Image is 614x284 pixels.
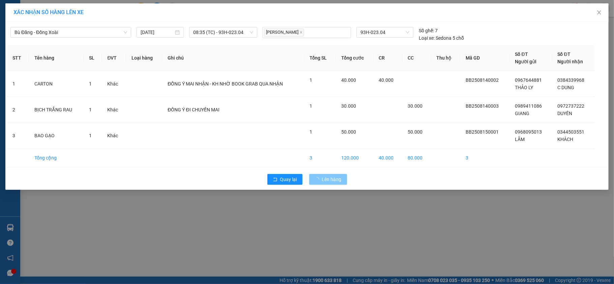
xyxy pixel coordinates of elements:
th: Tên hàng [29,45,84,71]
td: 3 [304,149,336,167]
td: CARTON [29,71,84,97]
span: Nhận: [53,6,69,13]
span: DUYÊN [558,111,573,116]
div: KHÁCH [53,22,95,30]
button: Lên hàng [309,174,347,185]
td: BAO GẠO [29,123,84,149]
span: Người nhận [558,59,583,64]
th: CR [374,45,403,71]
td: Tổng cộng [29,149,84,167]
span: NGÃ BA NÙNG [6,39,36,75]
span: Số ghế: [419,27,434,34]
span: 40.000 [379,77,394,83]
span: BB2508150001 [466,129,499,135]
span: DĐ: [53,43,62,50]
span: 30.000 [341,103,356,109]
th: Thu hộ [431,45,461,71]
td: Khác [102,71,126,97]
th: Ghi chú [162,45,304,71]
span: BB2508140003 [466,103,499,109]
span: GIANG [515,111,530,116]
th: CC [402,45,431,71]
td: 80.000 [402,149,431,167]
th: Mã GD [460,45,509,71]
th: SL [84,45,102,71]
span: Người gửi [515,59,537,64]
td: 120.000 [336,149,373,167]
span: Lên hàng [322,176,342,183]
span: 08:35 (TC) - 93H-023.04 [193,27,253,37]
td: Khác [102,123,126,149]
input: 15/08/2025 [141,29,174,36]
span: Số ĐT [558,51,571,57]
div: VP Đồng Xoài [53,6,95,22]
span: KHÁCH [558,137,574,142]
span: ĐỒNG Ý MAI NHẬN - KH NHỜ BOOK GRAB QUA NHẬN [168,81,283,86]
span: 0972737222 [558,103,585,109]
span: 1 [89,133,92,138]
span: Số ĐT [515,51,528,57]
span: THẢO LY [515,85,533,90]
span: Bù Đăng - Đồng Xoài [14,27,127,37]
div: VP Bom Bo [6,6,48,22]
div: LÃM [6,22,48,30]
span: LÃM [515,137,525,142]
span: 30.000 [408,103,422,109]
div: 7 [419,27,438,34]
span: XÁC NHẬN SỐ HÀNG LÊN XE [13,9,84,15]
span: 1 [89,81,92,86]
th: ĐVT [102,45,126,71]
span: OSAKA ĐX [53,39,95,63]
th: Loại hàng [126,45,162,71]
td: 3 [7,123,29,149]
span: loading [315,177,322,182]
td: 2 [7,97,29,123]
span: 1 [310,103,313,109]
button: rollbackQuay lại [267,174,302,185]
span: 1 [310,129,313,135]
td: 3 [460,149,509,167]
td: BỊCH TRẮNG RAU [29,97,84,123]
button: Close [590,3,609,22]
span: 0989411086 [515,103,542,109]
span: rollback [273,177,277,182]
span: 50.000 [341,129,356,135]
span: 0384339968 [558,77,585,83]
th: STT [7,45,29,71]
span: close [299,31,303,34]
span: Loại xe: [419,34,435,42]
span: 0967644881 [515,77,542,83]
td: Khác [102,97,126,123]
span: 0968095013 [515,129,542,135]
span: Quay lại [280,176,297,183]
div: Sedona 5 chỗ [419,34,464,42]
span: 93H-023.04 [360,27,410,37]
span: C DUNG [558,85,575,90]
th: Tổng cước [336,45,373,71]
span: 1 [89,107,92,112]
span: 50.000 [408,129,422,135]
span: [PERSON_NAME] [264,29,304,36]
span: Gửi: [6,6,16,13]
span: 1 [310,77,313,83]
th: Tổng SL [304,45,336,71]
span: BB2508140002 [466,77,499,83]
td: 40.000 [374,149,403,167]
span: DĐ: [6,43,16,50]
span: 0344503551 [558,129,585,135]
span: ĐỒNG Ý ĐI CHUYẾN MAI [168,107,219,112]
span: close [596,10,602,15]
span: 40.000 [341,77,356,83]
td: 1 [7,71,29,97]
